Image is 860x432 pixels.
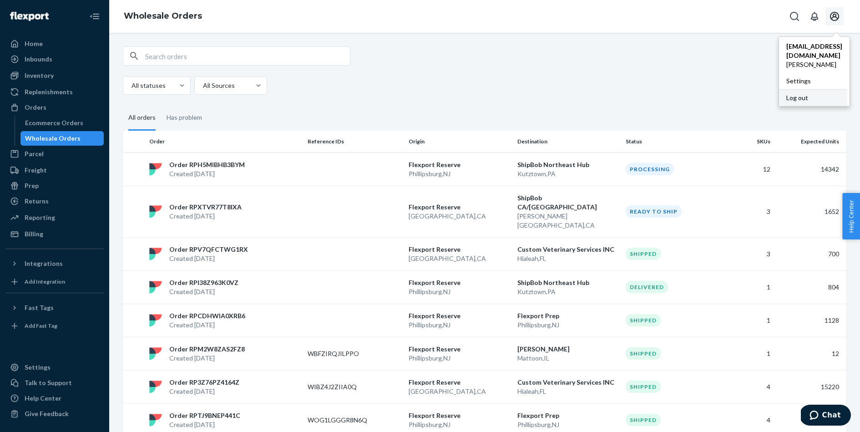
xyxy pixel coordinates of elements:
div: Billing [25,229,43,239]
button: Close Navigation [86,7,104,25]
p: Created [DATE] [169,387,239,396]
p: Created [DATE] [169,320,245,330]
a: Replenishments [5,85,104,99]
iframe: Opens a widget where you can chat to one of our agents [801,405,851,427]
span: [EMAIL_ADDRESS][DOMAIN_NAME] [786,42,842,60]
p: Mattoon , IL [517,354,619,363]
p: Flexport Reserve [409,345,510,354]
div: Add Integration [25,278,65,285]
img: flexport logo [149,347,162,360]
img: flexport logo [149,205,162,218]
td: 1 [723,304,774,337]
p: [PERSON_NAME][GEOGRAPHIC_DATA] , CA [517,212,619,230]
p: Order RPH5MIBHB3BYM [169,160,245,169]
div: Orders [25,103,46,112]
div: All orders [128,106,156,131]
p: Phillipsburg , NJ [409,287,510,296]
div: Log out [779,89,847,106]
th: Origin [405,131,514,152]
td: 1652 [774,186,846,237]
p: ShipBob Northeast Hub [517,160,619,169]
p: Created [DATE] [169,287,238,296]
img: flexport logo [149,248,162,260]
th: Order [146,131,304,152]
div: Give Feedback [25,409,69,418]
td: 3 [723,186,774,237]
div: Help Center [25,394,61,403]
p: [GEOGRAPHIC_DATA] , CA [409,254,510,263]
p: Kutztown , PA [517,169,619,178]
a: Wholesale Orders [20,131,104,146]
p: Phillipsburg , NJ [409,420,510,429]
img: flexport logo [149,281,162,294]
p: Flexport Prep [517,311,619,320]
input: Search orders [145,47,350,65]
button: Talk to Support [5,376,104,390]
img: flexport logo [149,163,162,176]
img: flexport logo [149,414,162,427]
p: Phillipsburg , NJ [409,354,510,363]
p: Flexport Reserve [409,278,510,287]
button: Open Search Box [785,7,804,25]
p: Flexport Reserve [409,245,510,254]
div: Fast Tags [25,303,54,312]
a: Inbounds [5,52,104,66]
a: Prep [5,178,104,193]
p: Created [DATE] [169,169,245,178]
a: Parcel [5,147,104,161]
p: [GEOGRAPHIC_DATA] , CA [409,387,510,396]
th: Expected Units [774,131,846,152]
div: Home [25,39,43,48]
p: Flexport Reserve [409,203,510,212]
p: Custom Veterinary Services INC [517,245,619,254]
td: 804 [774,270,846,304]
p: Created [DATE] [169,254,248,263]
td: 700 [774,237,846,270]
div: Processing [626,163,674,175]
p: Created [DATE] [169,212,242,221]
th: Status [622,131,723,152]
div: Reporting [25,213,55,222]
div: Inbounds [25,55,52,64]
p: Phillipsburg , NJ [517,320,619,330]
div: Inventory [25,71,54,80]
p: [PERSON_NAME] [517,345,619,354]
input: All statuses [131,81,132,90]
p: Order RP3Z76PZ4164Z [169,378,239,387]
a: Freight [5,163,104,178]
a: [EMAIL_ADDRESS][DOMAIN_NAME][PERSON_NAME] [779,38,850,73]
p: Custom Veterinary Services INC [517,378,619,387]
td: 1128 [774,304,846,337]
p: ShipBob Northeast Hub [517,278,619,287]
p: Order RPV7QFCTWG1RX [169,245,248,254]
div: Integrations [25,259,63,268]
p: Created [DATE] [169,354,245,363]
button: Help Center [842,193,860,239]
a: Orders [5,100,104,115]
div: Shipped [626,248,661,260]
div: Replenishments [25,87,73,97]
p: Flexport Prep [517,411,619,420]
p: Phillipsburg , NJ [409,169,510,178]
p: Flexport Reserve [409,160,510,169]
td: 3 [723,237,774,270]
a: Wholesale Orders [124,11,202,21]
p: WBFZIRQJILPPO [308,349,380,358]
p: WIBZ4J2ZIIA0Q [308,382,380,391]
th: SKUs [723,131,774,152]
div: Ecommerce Orders [25,118,83,127]
p: Flexport Reserve [409,378,510,387]
td: 1 [723,337,774,370]
th: Destination [514,131,622,152]
p: Kutztown , PA [517,287,619,296]
p: Hialeah , FL [517,254,619,263]
p: Order RPM2W8ZAS2FZ8 [169,345,245,354]
a: Add Fast Tag [5,319,104,333]
p: Order RPXTVR77T8IXA [169,203,242,212]
a: Inventory [5,68,104,83]
td: 1 [723,270,774,304]
a: Add Integration [5,274,104,289]
p: Flexport Reserve [409,311,510,320]
td: 4 [723,370,774,403]
img: flexport logo [149,314,162,327]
